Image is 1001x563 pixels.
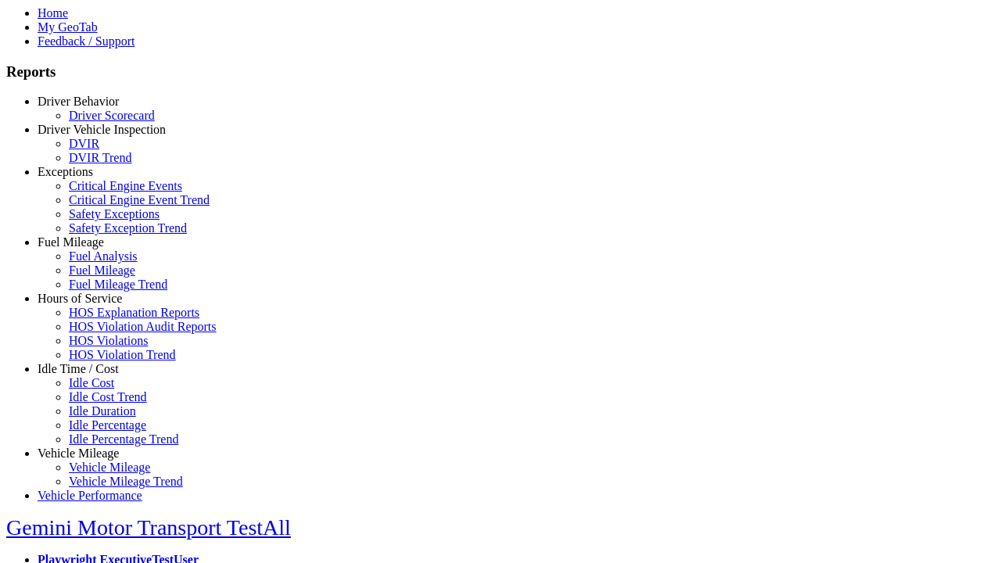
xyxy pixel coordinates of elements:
a: Idle Duration [69,404,136,418]
h3: Reports [6,63,995,81]
a: Feedback / Support [38,34,135,48]
a: HOS Violation Audit Reports [69,320,217,333]
a: Fuel Mileage Trend [69,278,167,291]
a: DVIR [69,137,99,150]
a: Safety Exceptions [69,207,160,221]
a: Idle Cost [69,376,114,389]
a: Vehicle Mileage [69,461,150,474]
a: HOS Violations [69,334,148,347]
a: Critical Engine Event Trend [69,193,210,206]
a: Idle Percentage [69,418,146,432]
a: Safety Exception Trend [69,221,187,235]
a: My GeoTab [38,20,98,34]
a: Critical Engine Events [69,179,182,192]
a: Vehicle Performance [38,489,142,502]
a: Driver Vehicle Inspection [38,123,166,136]
a: Idle Cost Trend [69,390,147,403]
a: Fuel Analysis [69,249,138,263]
a: Idle Percentage Trend [69,432,178,446]
a: Fuel Mileage [69,264,135,277]
a: HOS Violation Trend [69,348,176,361]
a: Idle Time / Cost [38,362,119,375]
a: HOS Explanation Reports [69,306,199,319]
a: DVIR Trend [69,151,131,164]
a: Driver Behavior [38,95,119,108]
a: Driver Scorecard [69,109,155,122]
a: Vehicle Mileage [38,446,119,460]
a: Exceptions [38,165,93,178]
a: Hours of Service [38,292,122,305]
a: Vehicle Mileage Trend [69,475,183,488]
a: Home [38,6,68,20]
a: Gemini Motor Transport TestAll [6,515,291,540]
a: Fuel Mileage [38,235,104,249]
